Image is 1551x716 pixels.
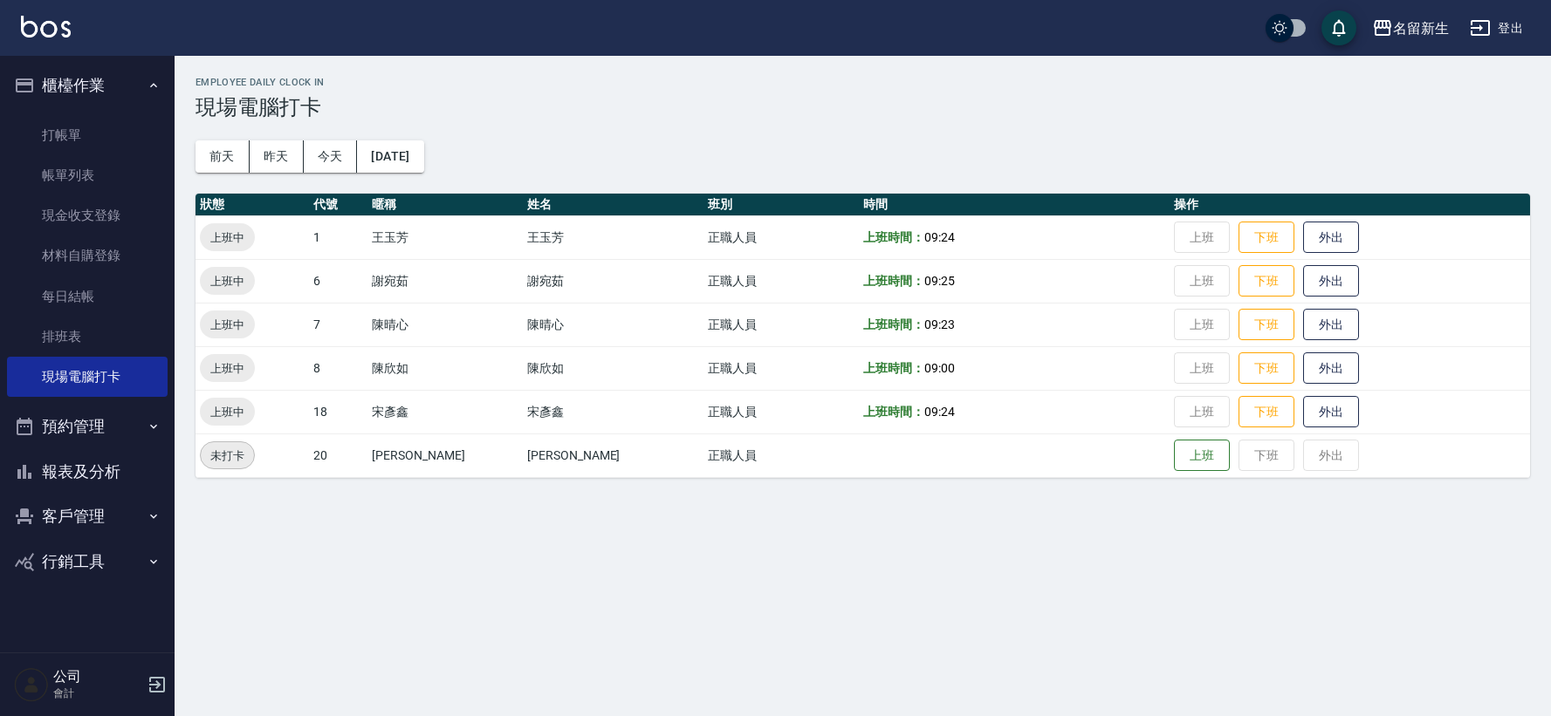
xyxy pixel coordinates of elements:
button: 登出 [1463,12,1530,44]
button: 報表及分析 [7,449,168,494]
td: 正職人員 [703,259,859,303]
th: 班別 [703,194,859,216]
b: 上班時間： [863,274,924,288]
button: 前天 [196,140,250,173]
span: 未打卡 [201,447,254,465]
a: 每日結帳 [7,276,168,317]
button: 預約管理 [7,404,168,449]
td: [PERSON_NAME] [367,433,523,477]
th: 代號 [309,194,367,216]
button: 櫃檯作業 [7,63,168,108]
button: 名留新生 [1365,10,1456,46]
a: 打帳單 [7,115,168,155]
td: 陳晴心 [523,303,703,346]
td: 正職人員 [703,303,859,346]
td: 正職人員 [703,346,859,390]
div: 名留新生 [1393,17,1449,39]
button: 今天 [304,140,358,173]
span: 09:25 [924,274,955,288]
td: 王玉芳 [523,215,703,259]
td: 王玉芳 [367,215,523,259]
a: 排班表 [7,317,168,357]
button: 客戶管理 [7,494,168,539]
button: 下班 [1239,352,1294,385]
img: Logo [21,16,71,38]
button: 上班 [1174,440,1230,472]
td: 陳晴心 [367,303,523,346]
th: 時間 [859,194,1170,216]
td: 20 [309,433,367,477]
span: 上班中 [200,272,255,290]
button: 外出 [1303,222,1359,254]
th: 操作 [1170,194,1530,216]
a: 材料自購登錄 [7,235,168,276]
td: 正職人員 [703,390,859,433]
td: 謝宛茹 [367,259,523,303]
td: 宋彥鑫 [523,390,703,433]
a: 現金收支登錄 [7,195,168,235]
span: 09:24 [924,405,955,419]
span: 上班中 [200,316,255,334]
span: 上班中 [200,359,255,378]
td: 1 [309,215,367,259]
p: 會計 [53,685,142,701]
button: save [1321,10,1356,45]
th: 狀態 [196,194,309,216]
h2: Employee Daily Clock In [196,77,1530,88]
b: 上班時間： [863,361,924,375]
td: 正職人員 [703,433,859,477]
button: 外出 [1303,309,1359,341]
td: 8 [309,346,367,390]
b: 上班時間： [863,317,924,331]
td: 陳欣如 [367,346,523,390]
button: 外出 [1303,265,1359,297]
a: 帳單列表 [7,155,168,195]
b: 上班時間： [863,405,924,419]
button: 下班 [1239,396,1294,428]
td: 6 [309,259,367,303]
td: 7 [309,303,367,346]
button: 外出 [1303,352,1359,385]
span: 09:00 [924,361,955,375]
span: 09:24 [924,230,955,244]
th: 姓名 [523,194,703,216]
img: Person [14,667,49,702]
button: 行銷工具 [7,539,168,584]
span: 上班中 [200,403,255,421]
button: 下班 [1239,265,1294,297]
h3: 現場電腦打卡 [196,95,1530,119]
button: 下班 [1239,309,1294,341]
a: 現場電腦打卡 [7,357,168,397]
td: 正職人員 [703,215,859,259]
button: 下班 [1239,222,1294,254]
button: 昨天 [250,140,304,173]
h5: 公司 [53,668,142,685]
button: [DATE] [357,140,423,173]
td: [PERSON_NAME] [523,433,703,477]
button: 外出 [1303,396,1359,428]
td: 謝宛茹 [523,259,703,303]
td: 陳欣如 [523,346,703,390]
span: 09:23 [924,317,955,331]
b: 上班時間： [863,230,924,244]
span: 上班中 [200,228,255,247]
td: 18 [309,390,367,433]
td: 宋彥鑫 [367,390,523,433]
th: 暱稱 [367,194,523,216]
